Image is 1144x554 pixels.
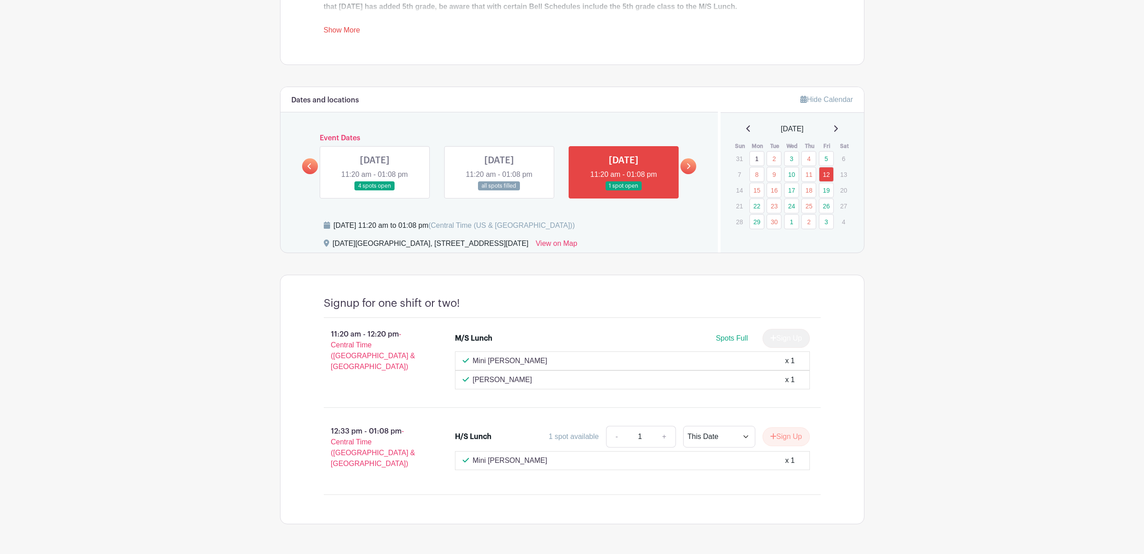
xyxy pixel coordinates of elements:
a: 25 [801,199,816,213]
p: 13 [836,167,851,181]
a: 9 [767,167,781,182]
a: 1 [749,151,764,166]
div: x 1 [785,455,795,466]
a: 10 [784,167,799,182]
a: 1 [784,214,799,229]
a: 2 [801,214,816,229]
p: 20 [836,183,851,197]
a: 15 [749,183,764,198]
a: 23 [767,199,781,213]
p: 6 [836,152,851,166]
div: M/S Lunch [455,333,492,344]
p: 27 [836,199,851,213]
th: Thu [801,142,818,151]
a: View on Map [536,238,577,253]
p: Mini [PERSON_NAME] [473,355,547,366]
p: Mini [PERSON_NAME] [473,455,547,466]
p: 21 [732,199,747,213]
th: Fri [818,142,836,151]
a: 18 [801,183,816,198]
div: H/S Lunch [455,431,492,442]
a: 19 [819,183,834,198]
h6: Event Dates [318,134,681,143]
a: 2 [767,151,781,166]
th: Tue [766,142,784,151]
th: Sun [731,142,749,151]
a: 24 [784,199,799,213]
th: Mon [749,142,767,151]
p: 28 [732,215,747,229]
div: [DATE][GEOGRAPHIC_DATA], [STREET_ADDRESS][DATE] [333,238,528,253]
p: 31 [732,152,747,166]
div: x 1 [785,374,795,385]
th: Wed [784,142,801,151]
a: 16 [767,183,781,198]
p: 7 [732,167,747,181]
a: 8 [749,167,764,182]
th: Sat [836,142,853,151]
a: 3 [819,214,834,229]
h6: Dates and locations [291,96,359,105]
div: 1 spot available [549,431,599,442]
span: - Central Time ([GEOGRAPHIC_DATA] & [GEOGRAPHIC_DATA]) [331,427,415,467]
a: - [606,426,627,448]
a: 30 [767,214,781,229]
p: 12:33 pm - 01:08 pm [309,422,441,473]
p: 11:20 am - 12:20 pm [309,325,441,376]
span: Spots Full [716,334,748,342]
a: Show More [324,26,360,37]
a: 5 [819,151,834,166]
span: (Central Time (US & [GEOGRAPHIC_DATA])) [428,222,575,229]
a: 29 [749,214,764,229]
a: 11 [801,167,816,182]
a: Hide Calendar [800,96,853,103]
h4: Signup for one shift or two! [324,297,460,310]
p: [PERSON_NAME] [473,374,532,385]
div: [DATE] 11:20 am to 01:08 pm [334,220,575,231]
div: x 1 [785,355,795,366]
a: 17 [784,183,799,198]
p: 4 [836,215,851,229]
a: 3 [784,151,799,166]
a: 26 [819,199,834,213]
a: 4 [801,151,816,166]
span: [DATE] [781,124,804,134]
a: + [653,426,675,448]
p: 14 [732,183,747,197]
span: - Central Time ([GEOGRAPHIC_DATA] & [GEOGRAPHIC_DATA]) [331,330,415,370]
a: 12 [819,167,834,182]
a: 22 [749,199,764,213]
button: Sign Up [763,427,810,446]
